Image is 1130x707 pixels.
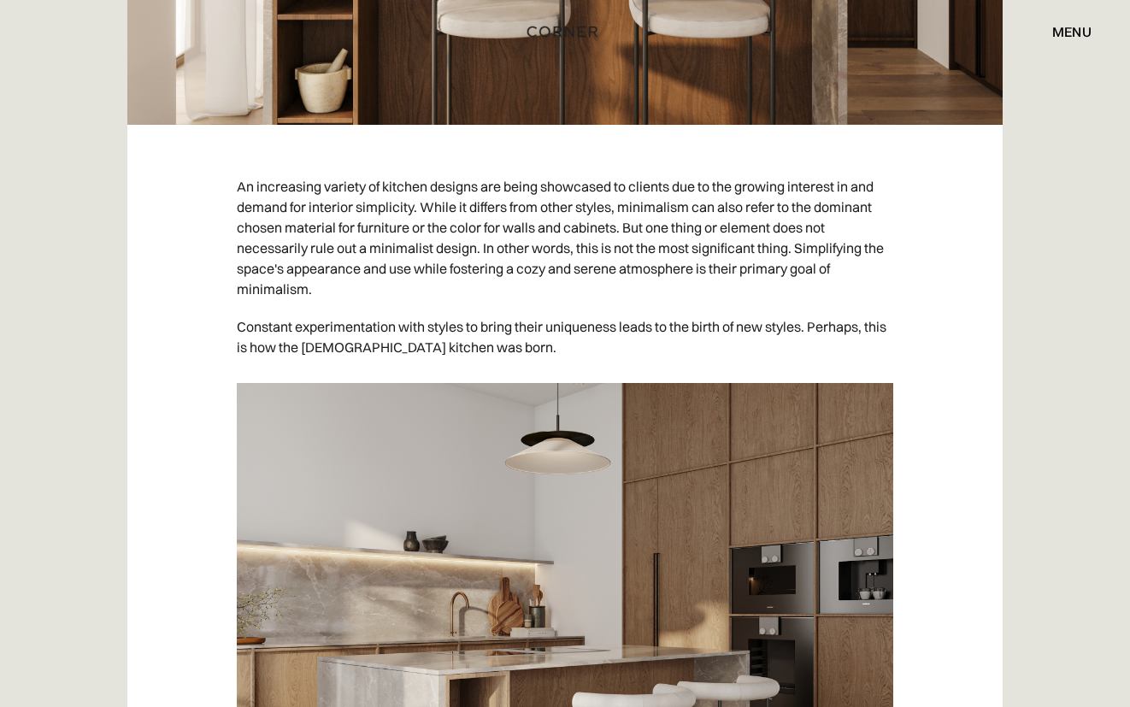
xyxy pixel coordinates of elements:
[1035,17,1092,46] div: menu
[512,21,618,43] a: home
[1052,25,1092,38] div: menu
[237,168,893,308] p: An increasing variety of kitchen designs are being showcased to clients due to the growing intere...
[237,308,893,366] p: Constant experimentation with styles to bring their uniqueness leads to the birth of new styles. ...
